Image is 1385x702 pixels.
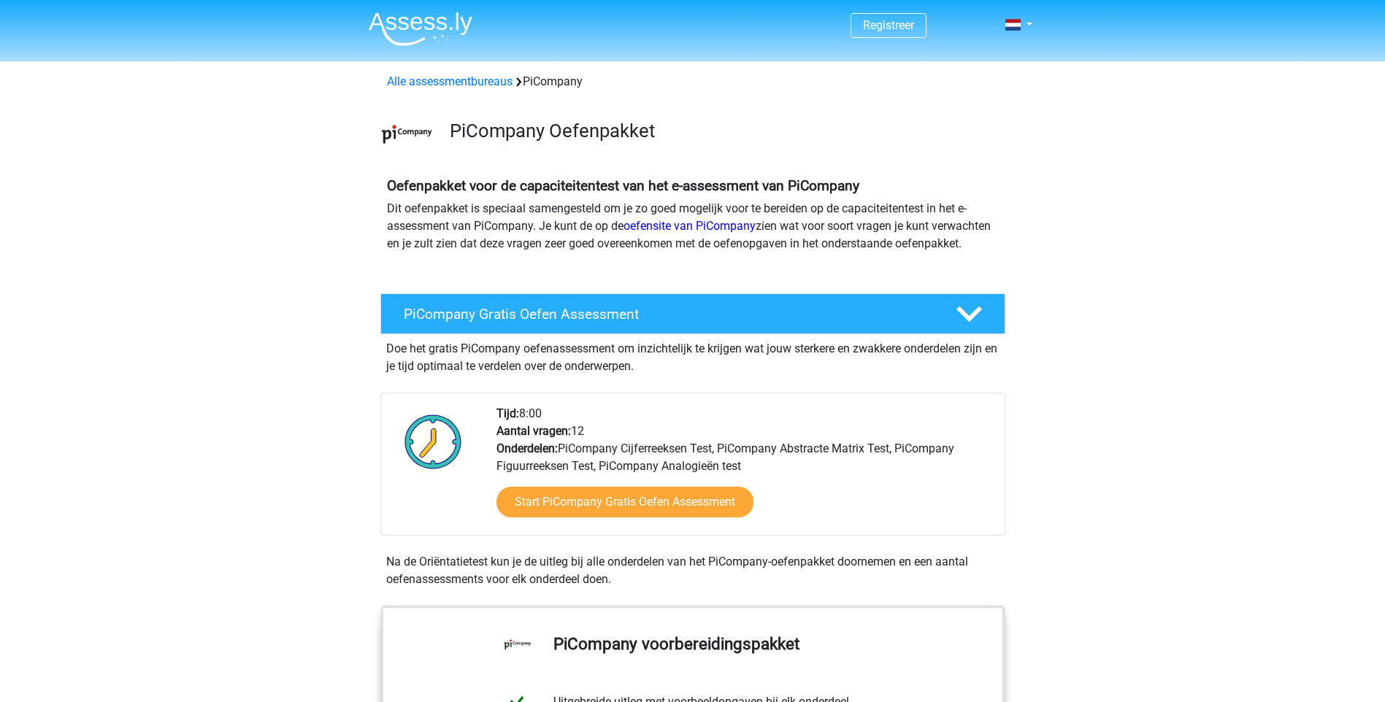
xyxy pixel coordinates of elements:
[496,424,571,438] b: Aantal vragen:
[375,293,1011,334] a: PiCompany Gratis Oefen Assessment
[486,405,1004,535] div: 8:00 12 PiCompany Cijferreeksen Test, PiCompany Abstracte Matrix Test, PiCompany Figuurreeksen Te...
[380,553,1005,588] div: Na de Oriëntatietest kun je de uitleg bij alle onderdelen van het PiCompany-oefenpakket doornemen...
[369,12,472,46] img: Assessly
[387,200,999,252] p: Dit oefenpakket is speciaal samengesteld om je zo goed mogelijk voor te bereiden op de capaciteit...
[387,74,513,88] a: Alle assessmentbureaus
[387,177,859,194] b: Oefenpakket voor de capaciteitentest van het e-assessment van PiCompany
[381,108,433,160] img: picompany.png
[381,73,1005,90] div: PiCompany
[496,441,558,455] b: Onderdelen:
[396,405,470,478] img: Klok
[380,334,1005,375] div: Doe het gratis PiCompany oefenassessment om inzichtelijk te krijgen wat jouw sterkere en zwakkere...
[624,219,756,233] a: oefensite van PiCompany
[496,406,519,420] b: Tijd:
[496,487,753,517] a: Start PiCompany Gratis Oefen Assessment
[450,120,994,142] h3: PiCompany Oefenpakket
[863,18,914,32] a: Registreer
[404,306,932,323] h4: PiCompany Gratis Oefen Assessment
